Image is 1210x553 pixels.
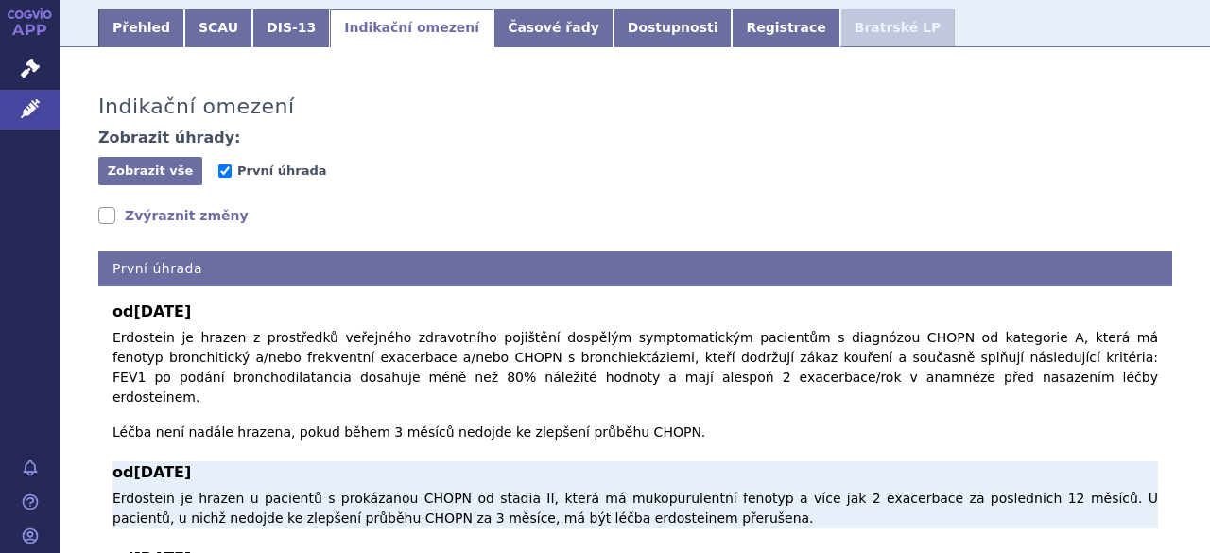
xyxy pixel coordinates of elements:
p: Erdostein je hrazen z prostředků veřejného zdravotního pojištění dospělým symptomatickým pacientů... [112,328,1158,442]
input: První úhrada [218,164,232,178]
span: [DATE] [133,302,191,320]
a: Zvýraznit změny [98,206,249,225]
a: DIS-13 [252,9,330,47]
span: První úhrada [237,164,326,178]
span: Zobrazit vše [108,164,194,178]
a: Registrace [732,9,839,47]
a: Indikační omezení [330,9,493,47]
a: Dostupnosti [614,9,733,47]
h4: První úhrada [98,251,1172,286]
h4: Zobrazit úhrady: [98,129,241,147]
b: od [112,461,1158,484]
p: Erdostein je hrazen u pacientů s prokázanou CHOPN od stadia II, která má mukopurulentní fenotyp a... [112,489,1158,528]
span: [DATE] [133,463,191,481]
h3: Indikační omezení [98,95,295,119]
a: Časové řady [493,9,614,47]
button: Zobrazit vše [98,157,202,185]
a: Přehled [98,9,184,47]
a: SCAU [184,9,252,47]
b: od [112,301,1158,323]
